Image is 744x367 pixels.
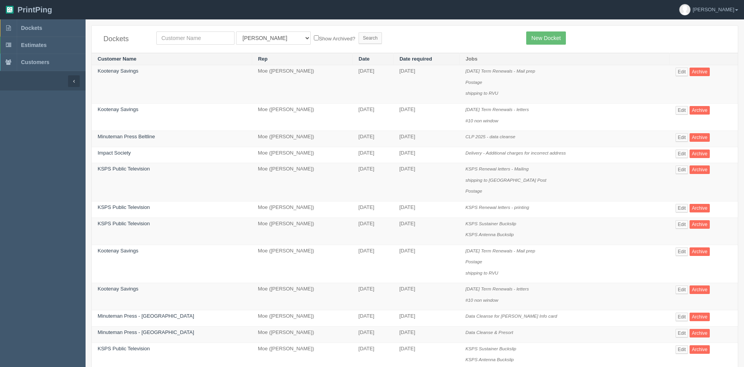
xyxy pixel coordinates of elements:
a: Edit [676,329,688,337]
i: shipping to [GEOGRAPHIC_DATA] Post [466,177,546,183]
td: [DATE] [353,217,394,245]
i: KSPS Renewal letters - Mailing [466,166,529,171]
span: Estimates [21,42,47,48]
a: New Docket [526,31,565,45]
td: [DATE] [394,217,460,245]
td: Moe ([PERSON_NAME]) [252,327,353,343]
i: shipping to RVU [466,270,498,275]
td: [DATE] [394,201,460,217]
a: Archive [690,220,710,229]
label: Show Archived? [314,34,355,43]
i: KSPS Antenna Buckslip [466,357,514,362]
a: Minuteman Press - [GEOGRAPHIC_DATA] [98,313,194,319]
a: Edit [676,313,688,321]
img: logo-3e63b451c926e2ac314895c53de4908e5d424f24456219fb08d385ab2e579770.png [6,6,14,14]
span: Customers [21,59,49,65]
a: KSPS Public Television [98,166,150,172]
a: Edit [676,150,688,158]
td: [DATE] [394,65,460,104]
td: [DATE] [353,201,394,217]
td: [DATE] [353,163,394,202]
td: [DATE] [394,104,460,131]
td: [DATE] [353,131,394,147]
i: Data Cleanse for [PERSON_NAME] Info card [466,313,557,318]
i: [DATE] Term Renewals - Mail prep [466,248,535,253]
td: Moe ([PERSON_NAME]) [252,217,353,245]
a: Archive [690,247,710,256]
i: shipping to RVU [466,90,498,96]
a: Impact Society [98,150,131,156]
a: Date [359,56,369,62]
td: [DATE] [353,104,394,131]
a: Kootenay Savings [98,106,138,112]
a: Edit [676,204,688,212]
span: Dockets [21,25,42,31]
td: Moe ([PERSON_NAME]) [252,283,353,310]
td: [DATE] [394,310,460,327]
input: Search [359,32,382,44]
a: Edit [676,247,688,256]
td: Moe ([PERSON_NAME]) [252,310,353,327]
td: Moe ([PERSON_NAME]) [252,147,353,163]
i: Postage [466,259,482,264]
td: [DATE] [353,327,394,343]
td: [DATE] [394,131,460,147]
a: Minuteman Press Beltline [98,134,155,139]
td: [DATE] [394,245,460,283]
img: avatar_default-7531ab5dedf162e01f1e0bb0964e6a185e93c5c22dfe317fb01d7f8cd2b1632c.jpg [679,4,690,15]
a: Archive [690,68,710,76]
a: KSPS Public Television [98,204,150,210]
td: [DATE] [353,310,394,327]
i: #10 non window [466,297,498,303]
i: Data Cleanse & Presort [466,330,513,335]
td: [DATE] [394,283,460,310]
a: Archive [690,106,710,115]
i: Postage [466,80,482,85]
td: Moe ([PERSON_NAME]) [252,104,353,131]
input: Customer Name [156,31,235,45]
a: Archive [690,285,710,294]
i: #10 non window [466,118,498,123]
a: Edit [676,133,688,142]
td: [DATE] [394,163,460,202]
a: Minuteman Press - [GEOGRAPHIC_DATA] [98,329,194,335]
i: CLP 2025 - data cleanse [466,134,515,139]
a: Archive [690,150,710,158]
a: Archive [690,313,710,321]
h4: Dockets [103,35,145,43]
a: Kootenay Savings [98,68,138,74]
a: Edit [676,106,688,115]
a: Edit [676,285,688,294]
i: KSPS Renewal letters - printing [466,205,529,210]
td: Moe ([PERSON_NAME]) [252,131,353,147]
td: [DATE] [353,65,394,104]
td: [DATE] [353,147,394,163]
a: Edit [676,220,688,229]
i: [DATE] Term Renewals - letters [466,286,529,291]
td: Moe ([PERSON_NAME]) [252,245,353,283]
input: Show Archived? [314,35,319,40]
td: Moe ([PERSON_NAME]) [252,201,353,217]
i: [DATE] Term Renewals - letters [466,107,529,112]
a: Archive [690,165,710,174]
a: Kootenay Savings [98,248,138,254]
td: [DATE] [353,245,394,283]
a: Archive [690,329,710,337]
a: Edit [676,345,688,354]
td: [DATE] [394,147,460,163]
td: Moe ([PERSON_NAME]) [252,65,353,104]
a: Date required [399,56,432,62]
td: [DATE] [353,283,394,310]
i: [DATE] Term Renewals - Mail prep [466,68,535,73]
i: KSPS Sustainer Buckslip [466,346,516,351]
td: [DATE] [394,327,460,343]
a: Edit [676,165,688,174]
a: Edit [676,68,688,76]
a: Rep [258,56,268,62]
td: Moe ([PERSON_NAME]) [252,163,353,202]
a: Archive [690,345,710,354]
i: KSPS Sustainer Buckslip [466,221,516,226]
a: Customer Name [98,56,137,62]
i: Delivery - Additional charges for incorrect address [466,150,566,155]
a: KSPS Public Television [98,346,150,351]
